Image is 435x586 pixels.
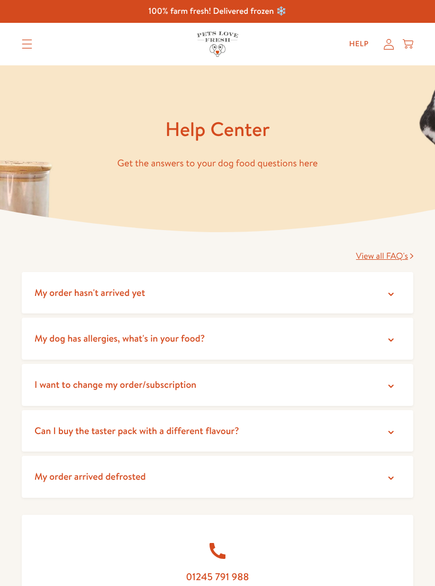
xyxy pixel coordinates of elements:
[34,378,196,391] span: I want to change my order/subscription
[341,33,377,55] a: Help
[22,456,413,498] summary: My order arrived defrosted
[356,250,408,262] span: View all FAQ's
[22,116,413,142] h1: Help Center
[47,570,388,583] h2: 01245 791 988
[22,155,413,172] p: Get the answers to your dog food questions here
[13,31,41,57] summary: Translation missing: en.sections.header.menu
[34,424,239,437] span: Can I buy the taster pack with a different flavour?
[356,250,413,262] a: View all FAQ's
[34,332,205,345] span: My dog has allergies, what's in your food?
[22,364,413,406] summary: I want to change my order/subscription
[22,410,413,452] summary: Can I buy the taster pack with a different flavour?
[34,286,145,299] span: My order hasn't arrived yet
[22,272,413,314] summary: My order hasn't arrived yet
[34,470,146,483] span: My order arrived defrosted
[22,318,413,360] summary: My dog has allergies, what's in your food?
[197,31,238,56] img: Pets Love Fresh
